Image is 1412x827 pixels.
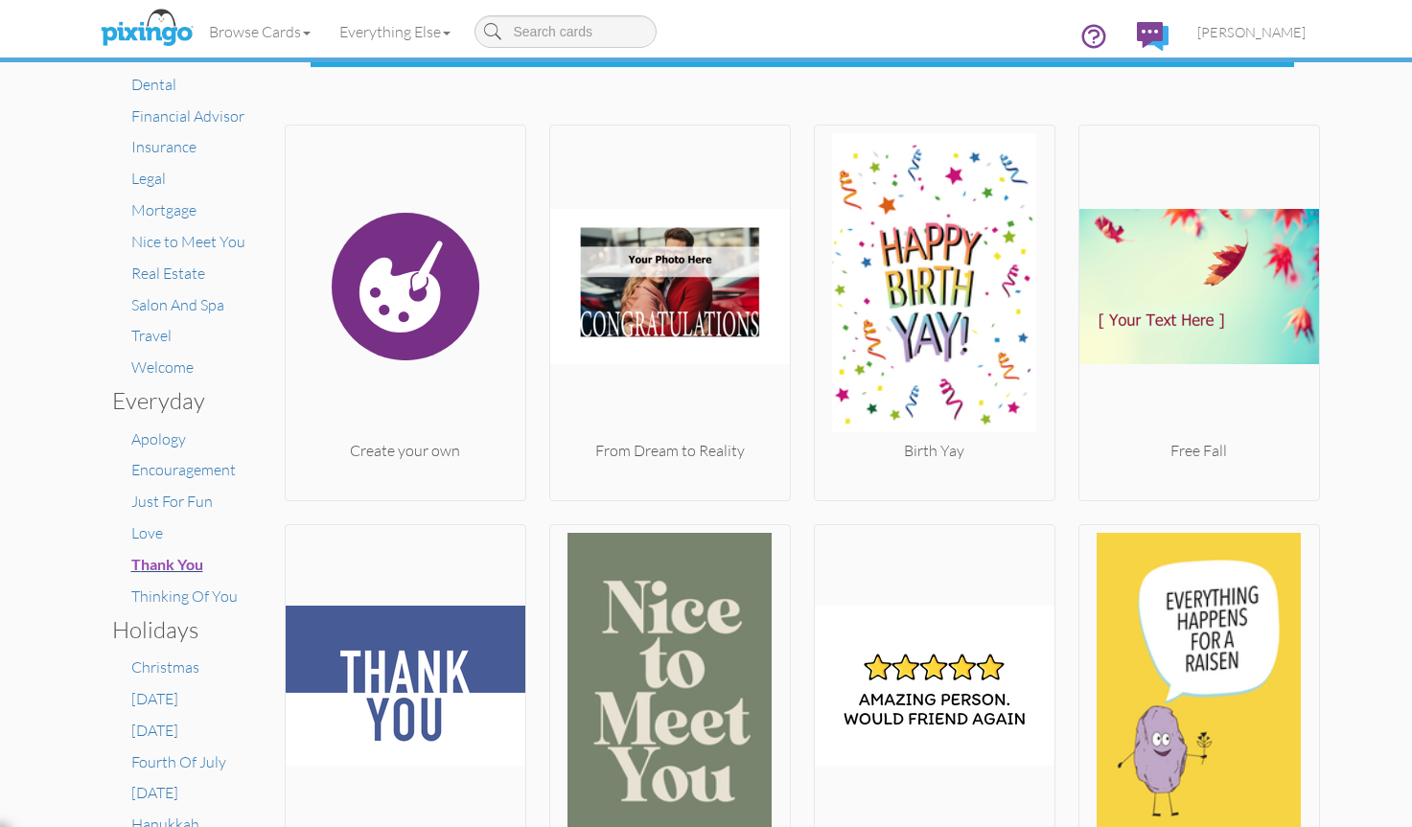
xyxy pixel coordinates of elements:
[131,783,178,802] a: [DATE]
[131,264,205,283] a: Real Estate
[131,586,238,606] a: Thinking Of You
[131,752,226,771] a: Fourth Of July
[815,440,1054,462] div: Birth Yay
[131,555,203,573] span: Thank You
[475,15,657,48] input: Search cards
[112,617,251,642] h3: Holidays
[131,137,197,156] a: Insurance
[131,295,224,314] a: Salon And Spa
[131,429,186,448] a: Apology
[1137,22,1169,51] img: comments.svg
[286,440,525,462] div: Create your own
[131,232,245,251] a: Nice to Meet You
[131,460,236,479] a: Encouragement
[112,388,251,413] h3: Everyday
[1079,133,1319,440] img: 20250908-205024-9e166ba402a1-250.png
[131,326,172,345] a: Travel
[1183,8,1320,57] a: [PERSON_NAME]
[1079,440,1319,462] div: Free Fall
[131,106,244,126] a: Financial Advisor
[131,357,194,377] a: Welcome
[286,133,525,440] img: create.svg
[195,8,325,56] a: Browse Cards
[325,8,465,56] a: Everything Else
[1197,24,1306,40] span: [PERSON_NAME]
[96,5,197,53] img: pixingo logo
[131,555,203,574] a: Thank You
[131,492,213,511] a: Just For Fun
[131,200,197,219] a: Mortgage
[131,169,166,188] a: Legal
[131,721,178,740] a: [DATE]
[131,523,163,542] a: Love
[550,133,790,440] img: 20250905-201811-b377196b96e5-250.png
[550,440,790,462] div: From Dream to Reality
[131,657,199,677] a: Christmas
[131,75,176,94] a: Dental
[131,689,178,708] a: [DATE]
[815,133,1054,440] img: 20250828-163716-8d2042864239-250.jpg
